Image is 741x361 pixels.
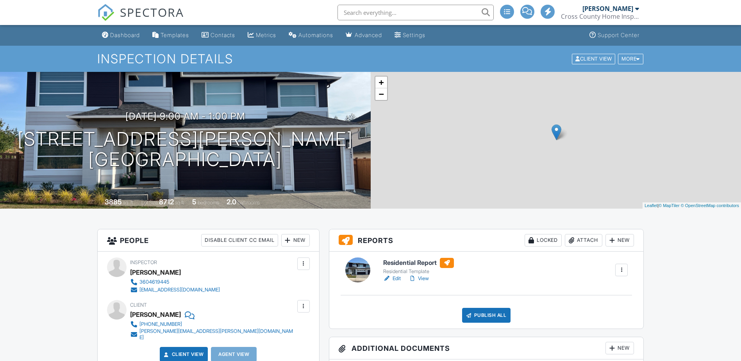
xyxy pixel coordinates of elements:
[561,13,639,20] div: Cross County Home Inspection LLC
[97,52,644,66] h1: Inspection Details
[97,4,114,21] img: The Best Home Inspection Software - Spectora
[97,11,184,27] a: SPECTORA
[211,32,235,38] div: Contacts
[383,268,454,275] div: Residential Template
[586,28,643,43] a: Support Center
[130,320,295,328] a: [PHONE_NUMBER]
[105,198,122,206] div: 3885
[383,275,401,282] a: Edit
[355,32,382,38] div: Advanced
[201,234,278,247] div: Disable Client CC Email
[149,28,192,43] a: Templates
[198,200,219,206] span: bedrooms
[571,55,617,61] a: Client View
[645,203,657,208] a: Leaflet
[256,32,276,38] div: Metrics
[337,5,494,20] input: Search everything...
[120,4,184,20] span: SPECTORA
[605,342,634,354] div: New
[130,328,295,341] a: [PERSON_NAME][EMAIL_ADDRESS][PERSON_NAME][DOMAIN_NAME]
[130,302,147,308] span: Client
[125,111,245,122] h3: [DATE] 9:00 am - 1:00 pm
[161,32,189,38] div: Templates
[565,234,602,247] div: Attach
[572,54,615,64] div: Client View
[462,308,511,323] div: Publish All
[130,278,220,286] a: 3604619445
[681,203,739,208] a: © OpenStreetMap contributors
[227,198,236,206] div: 2.0
[123,200,134,206] span: sq. ft.
[18,129,353,170] h1: [STREET_ADDRESS][PERSON_NAME] [GEOGRAPHIC_DATA]
[525,234,562,247] div: Locked
[110,32,140,38] div: Dashboard
[139,328,295,341] div: [PERSON_NAME][EMAIL_ADDRESS][PERSON_NAME][DOMAIN_NAME]
[383,258,454,275] a: Residential Report Residential Template
[391,28,429,43] a: Settings
[383,258,454,268] h6: Residential Report
[130,266,181,278] div: [PERSON_NAME]
[130,259,157,265] span: Inspector
[409,275,429,282] a: View
[605,234,634,247] div: New
[192,198,196,206] div: 5
[618,54,643,64] div: More
[99,28,143,43] a: Dashboard
[329,337,644,359] h3: Additional Documents
[329,229,644,252] h3: Reports
[159,198,174,206] div: 8712
[582,5,633,13] div: [PERSON_NAME]
[198,28,238,43] a: Contacts
[286,28,336,43] a: Automations (Advanced)
[139,279,169,285] div: 3604619445
[659,203,680,208] a: © MapTiler
[139,321,182,327] div: [PHONE_NUMBER]
[98,229,319,252] h3: People
[281,234,310,247] div: New
[403,32,425,38] div: Settings
[130,309,181,320] div: [PERSON_NAME]
[162,350,204,358] a: Client View
[375,88,387,100] a: Zoom out
[130,286,220,294] a: [EMAIL_ADDRESS][DOMAIN_NAME]
[375,77,387,88] a: Zoom in
[139,287,220,293] div: [EMAIL_ADDRESS][DOMAIN_NAME]
[598,32,639,38] div: Support Center
[643,202,741,209] div: |
[343,28,385,43] a: Advanced
[141,200,158,206] span: Lot Size
[298,32,333,38] div: Automations
[237,200,260,206] span: bathrooms
[245,28,279,43] a: Metrics
[175,200,185,206] span: sq.ft.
